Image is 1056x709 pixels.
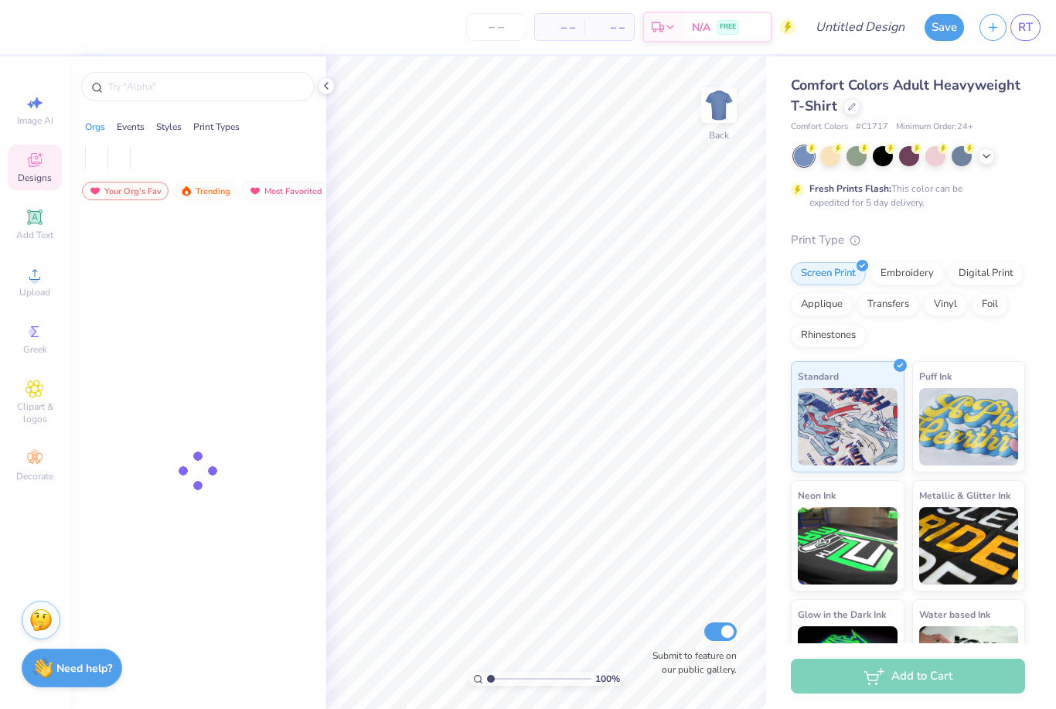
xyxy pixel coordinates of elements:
[692,19,710,36] span: N/A
[798,606,886,622] span: Glow in the Dark Ink
[18,172,52,184] span: Designs
[107,79,305,94] input: Try "Alpha"
[8,401,62,425] span: Clipart & logos
[720,22,736,32] span: FREE
[644,649,737,677] label: Submit to feature on our public gallery.
[919,368,952,384] span: Puff Ink
[1018,19,1033,36] span: RT
[791,231,1025,249] div: Print Type
[798,507,898,585] img: Neon Ink
[924,293,967,316] div: Vinyl
[173,182,237,200] div: Trending
[709,128,729,142] div: Back
[972,293,1008,316] div: Foil
[466,13,526,41] input: – –
[16,229,53,241] span: Add Text
[56,661,112,676] strong: Need help?
[594,19,625,36] span: – –
[791,121,848,134] span: Comfort Colors
[595,672,620,686] span: 100 %
[85,120,105,134] div: Orgs
[809,182,891,195] strong: Fresh Prints Flash:
[870,262,944,285] div: Embroidery
[798,368,839,384] span: Standard
[919,626,1019,704] img: Water based Ink
[19,286,50,298] span: Upload
[791,262,866,285] div: Screen Print
[791,324,866,347] div: Rhinestones
[857,293,919,316] div: Transfers
[919,606,990,622] span: Water based Ink
[544,19,575,36] span: – –
[23,343,47,356] span: Greek
[919,487,1010,503] span: Metallic & Glitter Ink
[919,388,1019,465] img: Puff Ink
[703,90,734,121] img: Back
[856,121,888,134] span: # C1717
[919,507,1019,585] img: Metallic & Glitter Ink
[798,388,898,465] img: Standard
[791,293,853,316] div: Applique
[180,186,192,196] img: trending.gif
[82,182,169,200] div: Your Org's Fav
[249,186,261,196] img: most_fav.gif
[949,262,1024,285] div: Digital Print
[1010,14,1041,41] a: RT
[242,182,329,200] div: Most Favorited
[803,12,917,43] input: Untitled Design
[925,14,964,41] button: Save
[809,182,1000,210] div: This color can be expedited for 5 day delivery.
[798,626,898,704] img: Glow in the Dark Ink
[156,120,182,134] div: Styles
[117,120,145,134] div: Events
[791,76,1020,115] span: Comfort Colors Adult Heavyweight T-Shirt
[798,487,836,503] span: Neon Ink
[896,121,973,134] span: Minimum Order: 24 +
[16,470,53,482] span: Decorate
[89,186,101,196] img: most_fav.gif
[17,114,53,127] span: Image AI
[193,120,240,134] div: Print Types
